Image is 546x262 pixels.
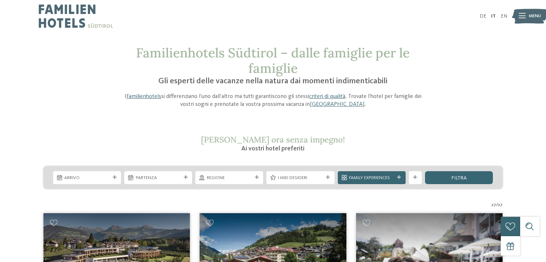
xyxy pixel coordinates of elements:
span: I miei desideri [278,175,323,181]
a: IT [491,14,496,19]
a: DE [480,14,486,19]
span: Regione [207,175,252,181]
span: [PERSON_NAME] ora senza impegno! [201,134,345,145]
a: Familienhotels [126,94,161,99]
span: 27 [498,202,503,208]
span: Arrivo [64,175,109,181]
span: Ai vostri hotel preferiti [241,145,304,152]
span: Familienhotels Südtirol – dalle famiglie per le famiglie [136,45,410,76]
span: Family Experiences [349,175,394,181]
a: criteri di qualità [309,94,345,99]
span: / [496,202,498,208]
p: I si differenziano l’uno dall’altro ma tutti garantiscono gli stessi . Trovate l’hotel per famigl... [120,93,427,109]
span: filtra [451,176,467,181]
a: EN [501,14,507,19]
span: 27 [491,202,496,208]
span: Partenza [136,175,181,181]
span: Menu [529,13,541,19]
a: [GEOGRAPHIC_DATA] [310,102,364,107]
span: Gli esperti delle vacanze nella natura dai momenti indimenticabili [158,77,387,85]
